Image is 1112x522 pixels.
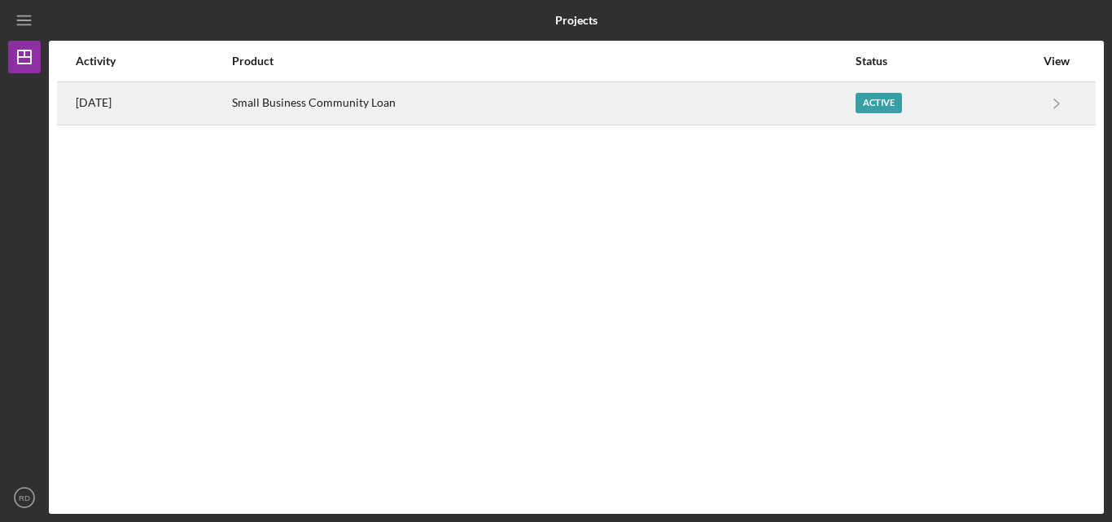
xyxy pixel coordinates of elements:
[76,55,230,68] div: Activity
[8,481,41,514] button: RD
[232,55,853,68] div: Product
[76,96,112,109] time: 2025-08-15 01:04
[232,83,853,124] div: Small Business Community Loan
[856,93,902,113] div: Active
[19,493,30,502] text: RD
[555,14,598,27] b: Projects
[856,55,1035,68] div: Status
[1036,55,1077,68] div: View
